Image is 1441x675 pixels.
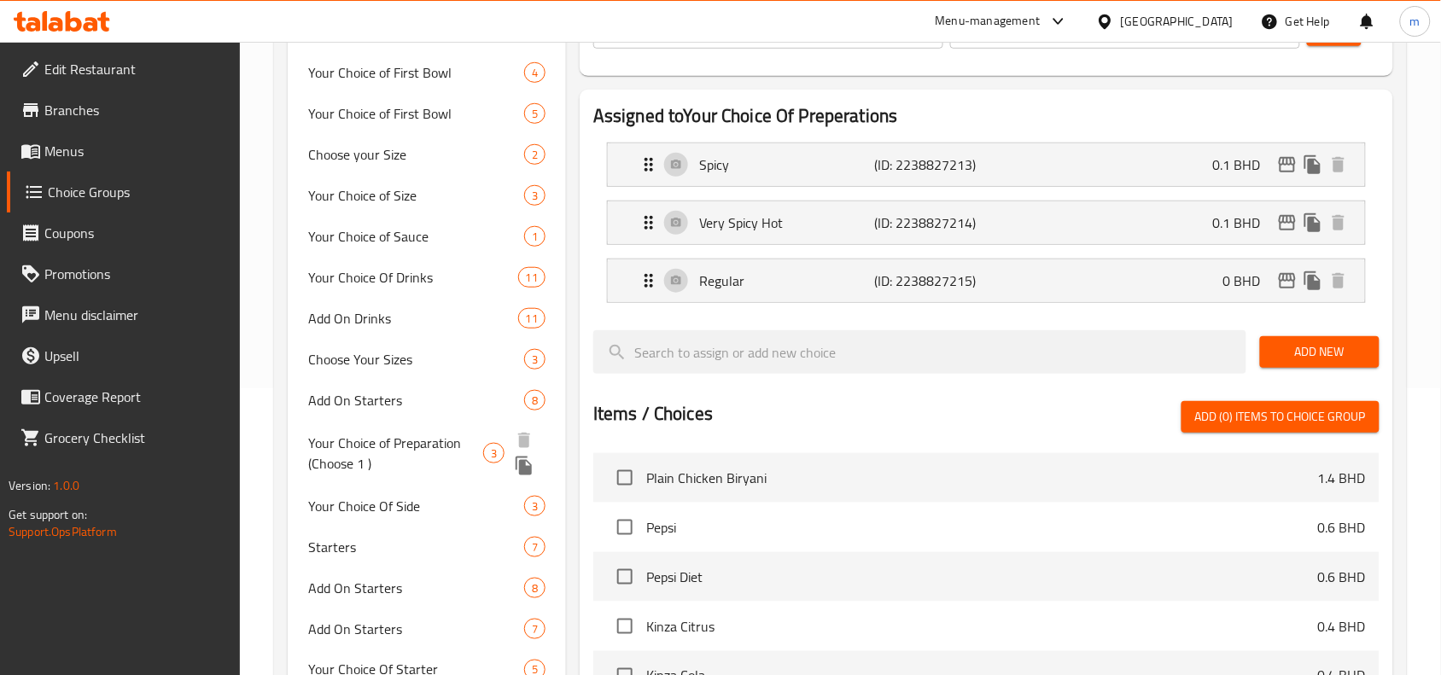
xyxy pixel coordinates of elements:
div: Your Choice of First Bowl4 [288,52,566,93]
li: Expand [593,136,1380,194]
div: Your Choice of Size3 [288,175,566,216]
span: Edit Restaurant [44,59,227,79]
h2: Assigned to Your Choice Of Preperations [593,103,1380,129]
span: Choose Your Sizes [308,349,524,370]
div: Choose your Size2 [288,134,566,175]
span: Your Choice of First Bowl [308,103,524,124]
button: delete [511,428,537,453]
span: 3 [525,498,545,515]
div: Choices [524,537,545,557]
p: 0.6 BHD [1318,517,1366,538]
button: duplicate [1300,268,1326,294]
p: (ID: 2238827215) [874,271,991,291]
span: Your Choice Of Drinks [308,267,517,288]
p: 0.4 BHD [1318,616,1366,637]
div: Expand [608,259,1365,302]
div: Choose Your Sizes3 [288,339,566,380]
p: 0 BHD [1223,271,1275,291]
div: Your Choice of Preparation (Choose 1 )3deleteduplicate [288,421,566,486]
span: Select choice [607,559,643,595]
p: (ID: 2238827213) [874,154,991,175]
span: Your Choice of First Bowl [308,62,524,83]
button: Add (0) items to choice group [1181,401,1380,433]
span: Your Choice Of Side [308,496,524,516]
input: search [593,330,1246,374]
div: Add On Starters8 [288,567,566,608]
div: Add On Starters8 [288,380,566,421]
a: Menu disclaimer [7,294,241,335]
div: Choices [524,62,545,83]
div: Choices [524,619,545,639]
a: Menus [7,131,241,172]
span: Add On Drinks [308,308,517,329]
span: Get support on: [9,503,87,526]
span: 7 [525,621,545,637]
span: 3 [525,188,545,204]
p: Very Spicy Hot [699,212,874,233]
span: 11 [519,270,545,286]
span: Starters [308,537,524,557]
p: 0.1 BHD [1213,212,1275,233]
span: Choice Groups [48,182,227,202]
a: Coupons [7,212,241,253]
div: Starters7 [288,527,566,567]
div: Menu-management [936,11,1041,32]
div: Choices [524,496,545,516]
span: Kinza Citrus [646,616,1318,637]
a: Edit Restaurant [7,49,241,90]
span: Add (0) items to choice group [1195,406,1366,428]
p: Regular [699,271,874,291]
div: [GEOGRAPHIC_DATA] [1121,12,1234,31]
p: Spicy [699,154,874,175]
div: Your Choice Of Drinks11 [288,257,566,298]
span: Add New [1274,341,1366,363]
div: Your Choice Of Side3 [288,486,566,527]
a: Promotions [7,253,241,294]
span: 5 [525,106,545,122]
p: 0.1 BHD [1213,154,1275,175]
span: 3 [525,352,545,368]
h2: Items / Choices [593,401,713,427]
div: Choices [524,103,545,124]
span: Upsell [44,346,227,366]
span: Your Choice of Size [308,185,524,206]
span: Version: [9,474,50,497]
span: 1.0.0 [53,474,79,497]
a: Support.OpsPlatform [9,521,117,543]
span: Add On Starters [308,619,524,639]
span: Pepsi Diet [646,567,1318,587]
span: Promotions [44,264,227,284]
a: Choice Groups [7,172,241,212]
div: Add On Drinks11 [288,298,566,339]
a: Coverage Report [7,376,241,417]
span: Add On Starters [308,390,524,410]
div: Expand [608,201,1365,244]
span: Plain Chicken Biryani [646,468,1318,488]
span: Coupons [44,223,227,243]
span: 3 [484,445,504,462]
span: Select choice [607,608,643,644]
div: Choices [518,267,545,288]
button: delete [1326,152,1351,177]
a: Branches [7,90,241,131]
button: delete [1326,210,1351,236]
div: Choices [524,185,545,206]
div: Choices [524,578,545,598]
span: 4 [525,65,545,81]
button: delete [1326,268,1351,294]
button: edit [1275,268,1300,294]
li: Expand [593,194,1380,252]
button: edit [1275,152,1300,177]
div: Choices [524,390,545,410]
span: 1 [525,229,545,245]
a: Grocery Checklist [7,417,241,458]
button: duplicate [1300,210,1326,236]
li: Expand [593,252,1380,310]
button: edit [1275,210,1300,236]
a: Upsell [7,335,241,376]
span: Choose your Size [308,144,524,165]
span: Coverage Report [44,387,227,407]
span: m [1410,12,1421,31]
span: Pepsi [646,517,1318,538]
div: Expand [608,143,1365,186]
